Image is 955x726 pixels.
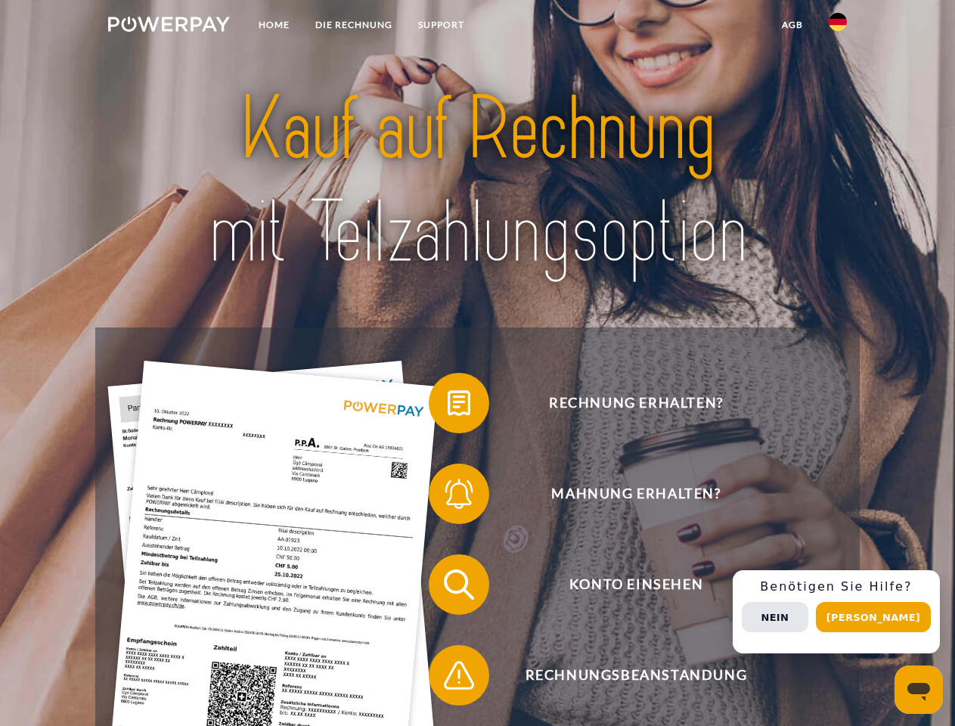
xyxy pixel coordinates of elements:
img: qb_bill.svg [440,384,478,422]
img: logo-powerpay-white.svg [108,17,230,32]
button: Mahnung erhalten? [429,464,822,524]
button: [PERSON_NAME] [816,602,931,632]
button: Nein [742,602,808,632]
img: qb_warning.svg [440,656,478,694]
a: Home [246,11,302,39]
span: Rechnungsbeanstandung [451,645,821,706]
img: qb_search.svg [440,566,478,603]
a: agb [769,11,816,39]
h3: Benötigen Sie Hilfe? [742,579,931,594]
div: Schnellhilfe [733,570,940,653]
span: Konto einsehen [451,554,821,615]
span: Rechnung erhalten? [451,373,821,433]
button: Konto einsehen [429,554,822,615]
a: SUPPORT [405,11,477,39]
img: title-powerpay_de.svg [144,73,811,290]
button: Rechnungsbeanstandung [429,645,822,706]
span: Mahnung erhalten? [451,464,821,524]
a: DIE RECHNUNG [302,11,405,39]
iframe: Schaltfläche zum Öffnen des Messaging-Fensters [895,665,943,714]
img: qb_bell.svg [440,475,478,513]
img: de [829,13,847,31]
button: Rechnung erhalten? [429,373,822,433]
